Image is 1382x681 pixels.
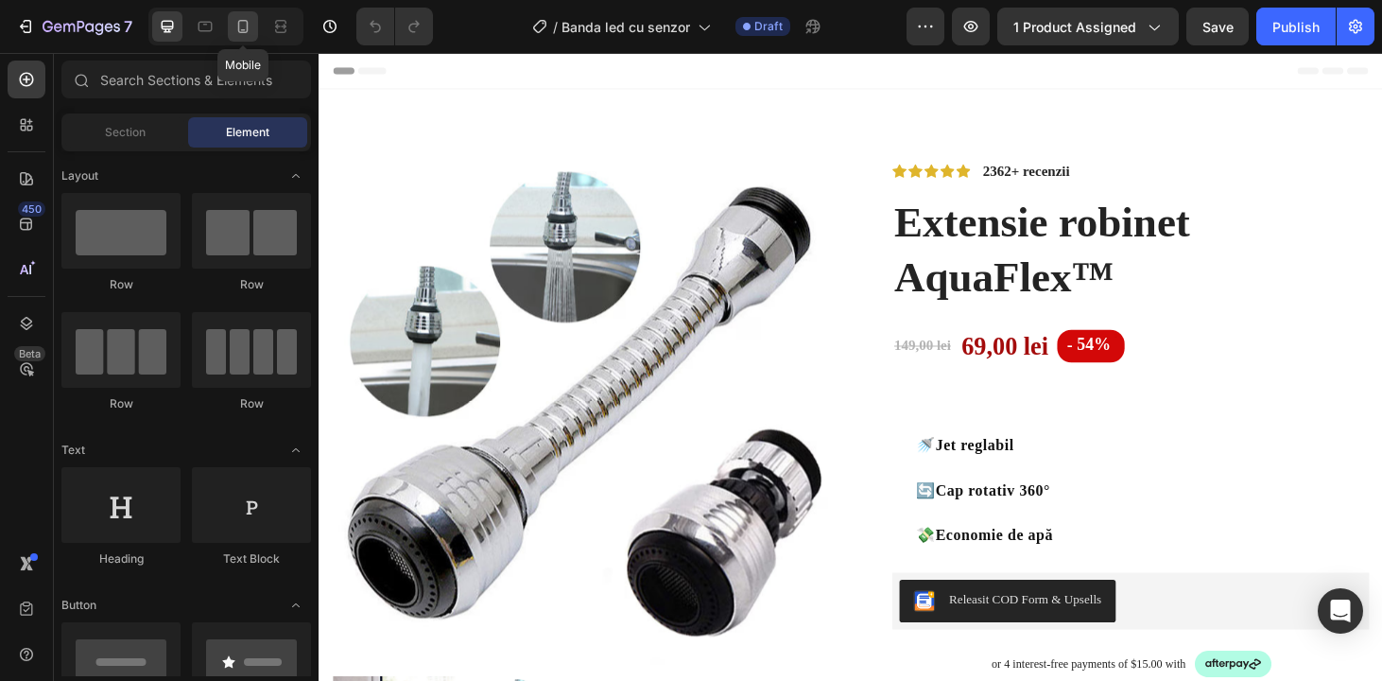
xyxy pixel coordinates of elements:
iframe: Design area [319,53,1382,681]
button: 1 product assigned [997,8,1179,45]
strong: Economie de apă [658,505,784,523]
span: Button [61,597,96,614]
p: 2362+ recenzii [708,116,801,136]
button: Releasit COD Form & Upsells [619,562,850,607]
div: Row [61,395,181,412]
span: Element [226,124,269,141]
div: Undo/Redo [356,8,433,45]
strong: Jet reglabil [658,410,742,428]
button: Publish [1256,8,1336,45]
span: Draft [754,18,783,35]
img: CKKYs5695_ICEAE=.webp [634,573,657,596]
div: Beta [14,346,45,361]
span: Text [61,442,85,459]
h1: Extensie robinet AquaFlex™ [612,149,1120,271]
div: Row [192,395,311,412]
div: 54% [806,298,846,325]
div: 69,00 lei [683,294,780,332]
span: 🚿 [637,410,658,428]
p: or 4 interest-free payments of $15.00 with [717,644,924,660]
span: 💸 [637,505,658,523]
span: Section [105,124,146,141]
img: gempages_529920570603602910-ccddc4ba-0060-453e-9cc9-471712cf36ce.svg [934,637,1016,666]
p: 18 PERSOANE au acum în [GEOGRAPHIC_DATA]! [637,358,1009,385]
span: Save [1202,19,1234,35]
span: / [553,17,558,37]
div: Text Block [192,550,311,567]
div: Open Intercom Messenger [1318,588,1363,634]
div: Row [192,276,311,293]
div: Heading [61,550,181,567]
button: Save [1186,8,1249,45]
span: Banda led cu senzor [561,17,690,37]
span: Toggle open [281,435,311,465]
div: - [795,298,806,327]
span: 1 product assigned [1013,17,1136,37]
span: 🔄 [637,458,658,476]
div: Row [61,276,181,293]
button: 7 [8,8,141,45]
div: 450 [18,201,45,217]
div: Releasit COD Form & Upsells [672,573,835,593]
span: Layout [61,167,98,184]
span: Toggle open [281,590,311,620]
span: Toggle open [281,161,311,191]
strong: Cap rotativ 360° [658,458,780,476]
input: Search Sections & Elements [61,61,311,98]
div: Publish [1272,17,1320,37]
div: 149,00 lei [612,301,676,324]
p: 7 [124,15,132,38]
